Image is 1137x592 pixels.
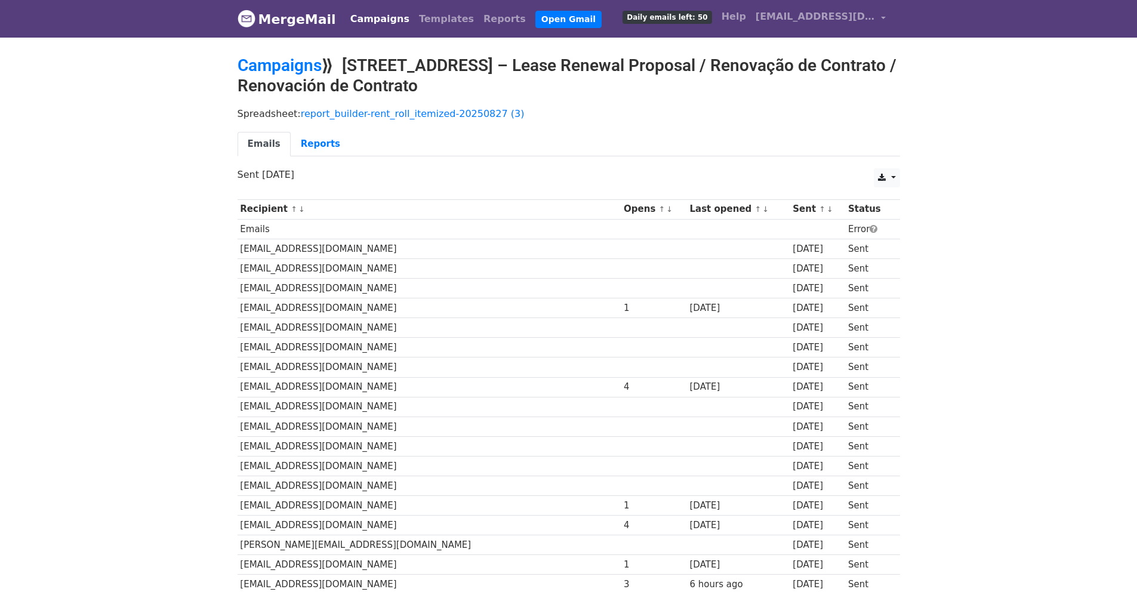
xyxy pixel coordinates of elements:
td: [EMAIL_ADDRESS][DOMAIN_NAME] [238,397,621,417]
p: Spreadsheet: [238,107,900,120]
a: ↓ [762,205,769,214]
div: [DATE] [793,380,842,394]
td: Sent [845,555,893,575]
td: Sent [845,279,893,298]
div: 4 [624,380,684,394]
th: Recipient [238,199,621,219]
td: Sent [845,239,893,258]
th: Status [845,199,893,219]
td: Sent [845,496,893,516]
h2: ⟫ [STREET_ADDRESS] – Lease Renewal Proposal / Renovação de Contrato / Renovación de Contrato [238,55,900,95]
img: MergeMail logo [238,10,255,27]
div: [DATE] [793,538,842,552]
td: [EMAIL_ADDRESS][DOMAIN_NAME] [238,516,621,535]
div: [DATE] [690,301,787,315]
a: Reports [479,7,531,31]
td: [EMAIL_ADDRESS][DOMAIN_NAME] [238,279,621,298]
th: Sent [790,199,845,219]
span: Daily emails left: 50 [623,11,711,24]
div: 1 [624,558,684,572]
td: [EMAIL_ADDRESS][DOMAIN_NAME] [238,298,621,318]
a: Reports [291,132,350,156]
div: [DATE] [793,321,842,335]
div: 6 hours ago [690,578,787,591]
td: [EMAIL_ADDRESS][DOMAIN_NAME] [238,436,621,456]
div: 3 [624,578,684,591]
div: [DATE] [793,420,842,434]
a: Campaigns [346,7,414,31]
a: Help [717,5,751,29]
td: Sent [845,377,893,397]
a: [EMAIL_ADDRESS][DOMAIN_NAME] [751,5,891,33]
td: [EMAIL_ADDRESS][DOMAIN_NAME] [238,555,621,575]
td: Sent [845,318,893,338]
td: Sent [845,476,893,496]
div: [DATE] [793,440,842,454]
div: [DATE] [793,558,842,572]
td: Sent [845,258,893,278]
td: [EMAIL_ADDRESS][DOMAIN_NAME] [238,456,621,476]
a: ↑ [291,205,297,214]
div: [DATE] [793,400,842,414]
td: Sent [845,338,893,357]
td: [EMAIL_ADDRESS][DOMAIN_NAME] [238,357,621,377]
div: [DATE] [793,360,842,374]
a: report_builder-rent_roll_itemized-20250827 (3) [301,108,525,119]
td: Sent [845,357,893,377]
a: ↑ [659,205,665,214]
div: [DATE] [690,380,787,394]
th: Last opened [687,199,790,219]
a: ↓ [827,205,833,214]
div: [DATE] [793,499,842,513]
a: ↑ [819,205,825,214]
a: MergeMail [238,7,336,32]
div: 1 [624,301,684,315]
div: [DATE] [793,341,842,354]
a: Open Gmail [535,11,602,28]
td: Sent [845,516,893,535]
td: Sent [845,417,893,436]
a: ↓ [666,205,673,214]
td: Emails [238,219,621,239]
td: Sent [845,535,893,555]
div: [DATE] [793,242,842,256]
a: Templates [414,7,479,31]
div: 4 [624,519,684,532]
div: [DATE] [793,282,842,295]
td: [PERSON_NAME][EMAIL_ADDRESS][DOMAIN_NAME] [238,535,621,555]
span: [EMAIL_ADDRESS][DOMAIN_NAME] [756,10,875,24]
td: Sent [845,436,893,456]
td: Error [845,219,893,239]
div: [DATE] [690,558,787,572]
p: Sent [DATE] [238,168,900,181]
div: [DATE] [690,499,787,513]
div: [DATE] [793,460,842,473]
a: ↓ [298,205,305,214]
div: [DATE] [793,262,842,276]
div: [DATE] [793,519,842,532]
td: [EMAIL_ADDRESS][DOMAIN_NAME] [238,476,621,496]
div: [DATE] [793,578,842,591]
a: Daily emails left: 50 [618,5,716,29]
td: Sent [845,397,893,417]
div: [DATE] [793,301,842,315]
td: [EMAIL_ADDRESS][DOMAIN_NAME] [238,417,621,436]
div: 1 [624,499,684,513]
td: [EMAIL_ADDRESS][DOMAIN_NAME] [238,338,621,357]
td: Sent [845,298,893,318]
td: [EMAIL_ADDRESS][DOMAIN_NAME] [238,258,621,278]
td: Sent [845,456,893,476]
td: [EMAIL_ADDRESS][DOMAIN_NAME] [238,239,621,258]
a: Emails [238,132,291,156]
td: [EMAIL_ADDRESS][DOMAIN_NAME] [238,496,621,516]
td: [EMAIL_ADDRESS][DOMAIN_NAME] [238,377,621,397]
div: [DATE] [690,519,787,532]
th: Opens [621,199,686,219]
a: Campaigns [238,55,322,75]
div: [DATE] [793,479,842,493]
td: [EMAIL_ADDRESS][DOMAIN_NAME] [238,318,621,338]
a: ↑ [755,205,762,214]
